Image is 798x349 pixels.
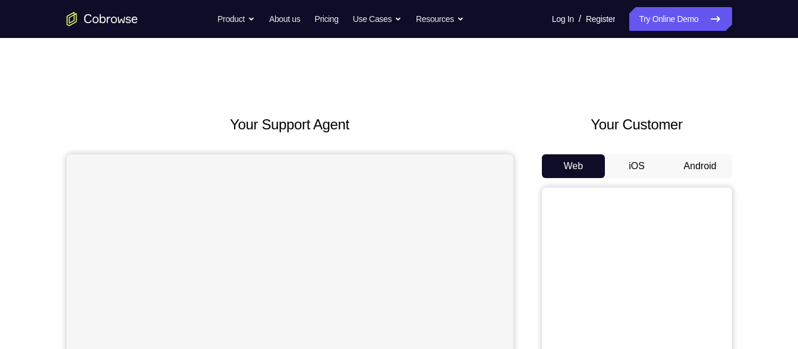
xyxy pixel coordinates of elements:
[629,7,731,31] a: Try Online Demo
[552,7,574,31] a: Log In
[586,7,615,31] a: Register
[542,114,732,135] h2: Your Customer
[605,154,668,178] button: iOS
[67,12,138,26] a: Go to the home page
[217,7,255,31] button: Product
[416,7,464,31] button: Resources
[269,7,300,31] a: About us
[542,154,605,178] button: Web
[668,154,732,178] button: Android
[579,12,581,26] span: /
[353,7,402,31] button: Use Cases
[67,114,513,135] h2: Your Support Agent
[314,7,338,31] a: Pricing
